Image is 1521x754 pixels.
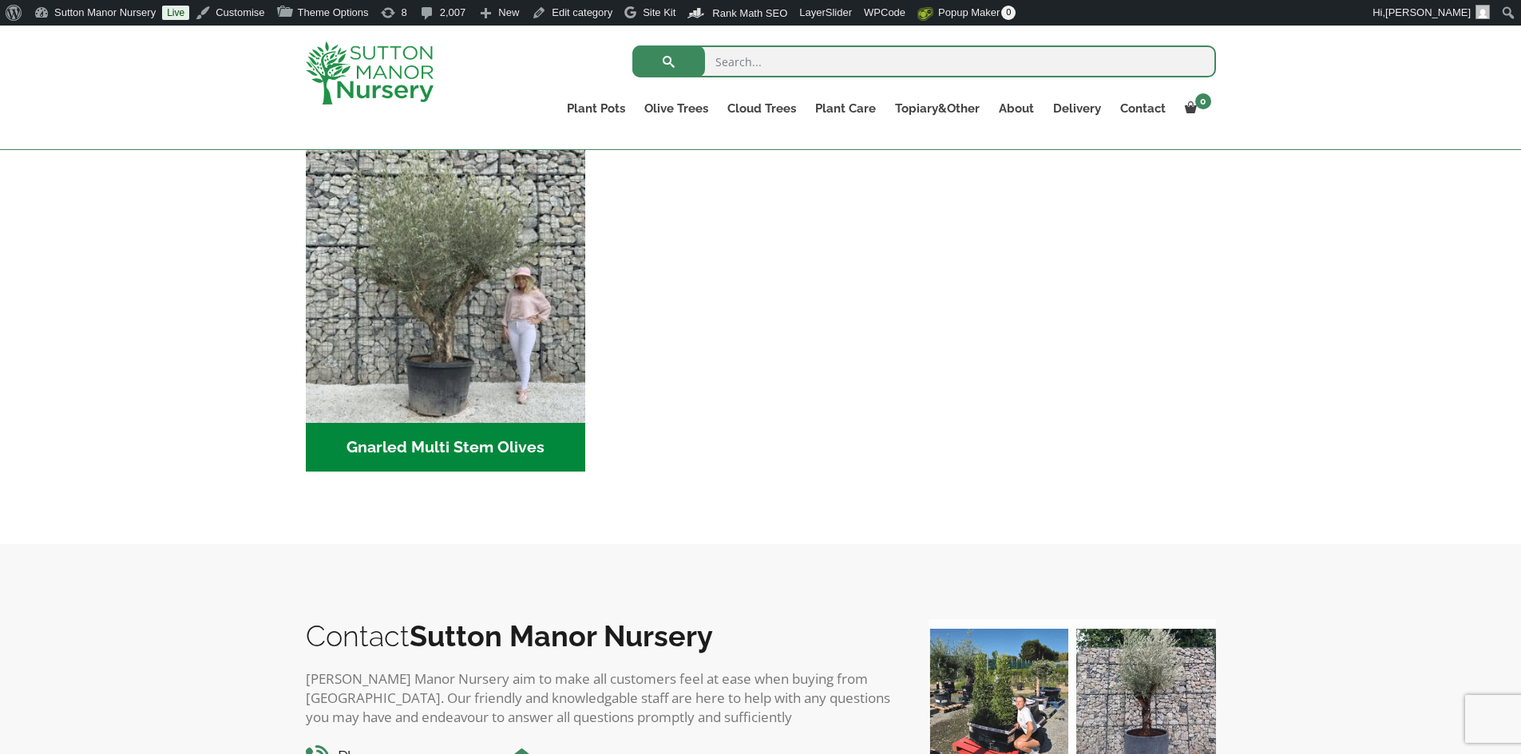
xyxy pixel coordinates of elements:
h2: Gnarled Multi Stem Olives [306,423,586,472]
img: Gnarled Multi Stem Olives [306,143,586,423]
h2: Contact [306,619,897,653]
a: Olive Trees [635,97,718,120]
span: Rank Math SEO [712,7,787,19]
a: Plant Pots [557,97,635,120]
a: Plant Care [806,97,885,120]
a: 0 [1175,97,1216,120]
a: Visit product category Gnarled Multi Stem Olives [306,143,586,472]
b: Sutton Manor Nursery [410,619,713,653]
a: Contact [1111,97,1175,120]
a: Delivery [1044,97,1111,120]
span: 0 [1001,6,1016,20]
p: [PERSON_NAME] Manor Nursery aim to make all customers feel at ease when buying from [GEOGRAPHIC_D... [306,669,897,727]
a: Topiary&Other [885,97,989,120]
span: Site Kit [643,6,675,18]
span: 0 [1195,93,1211,109]
img: logo [306,41,434,105]
span: [PERSON_NAME] [1385,6,1471,18]
a: About [989,97,1044,120]
input: Search... [632,45,1216,77]
a: Live [162,6,189,20]
a: Cloud Trees [718,97,806,120]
